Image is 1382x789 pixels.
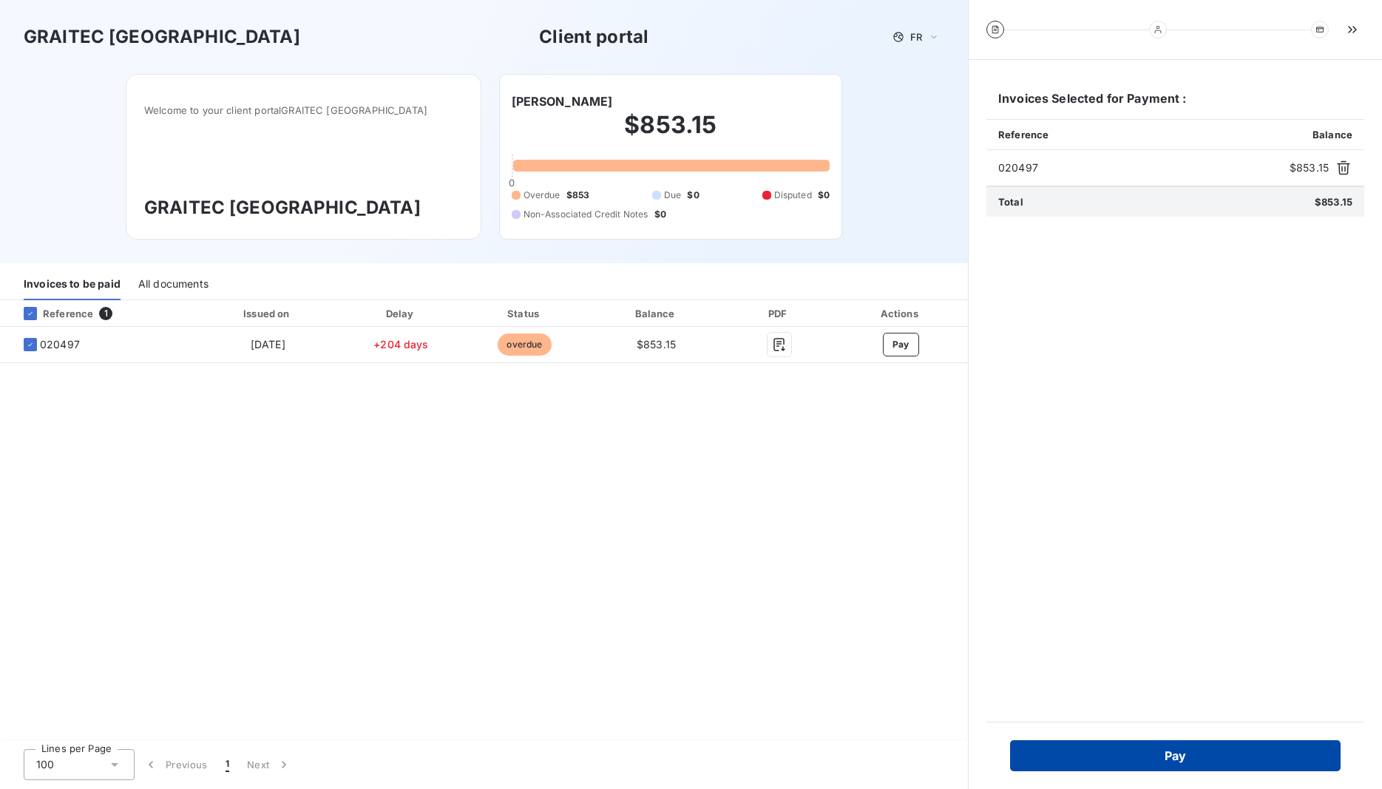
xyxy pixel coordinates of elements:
span: Balance [1312,129,1352,140]
span: Total [998,196,1023,208]
h3: GRAITEC [GEOGRAPHIC_DATA] [144,194,463,221]
span: $853.15 [1315,196,1352,208]
span: Welcome to your client portal GRAITEC [GEOGRAPHIC_DATA] [144,104,463,116]
span: Disputed [774,189,812,202]
span: $0 [687,189,699,202]
span: 1 [226,757,229,772]
span: 020497 [998,160,1284,175]
h3: Client portal [539,24,648,50]
div: Actions [836,306,965,321]
div: Balance [591,306,722,321]
span: 020497 [40,337,80,352]
span: 1 [99,307,112,320]
span: $853.15 [637,338,676,351]
div: Delay [344,306,459,321]
h6: [PERSON_NAME] [512,92,613,110]
span: [DATE] [251,338,285,351]
span: 0 [509,177,515,189]
h3: GRAITEC [GEOGRAPHIC_DATA] [24,24,300,50]
span: $853 [566,189,590,202]
span: Overdue [524,189,560,202]
span: Reference [998,129,1049,140]
span: $853.15 [1290,160,1329,175]
button: Pay [1010,740,1341,771]
div: Issued on [198,306,338,321]
div: Status [464,306,585,321]
button: Previous [135,749,217,780]
span: 100 [36,757,54,772]
span: Due [664,189,681,202]
h2: $853.15 [512,110,830,155]
button: 1 [217,749,238,780]
button: Pay [883,333,919,356]
div: All documents [138,269,209,300]
button: Next [238,749,300,780]
span: Non-Associated Credit Notes [524,208,648,221]
span: $0 [654,208,666,221]
span: FR [910,31,922,43]
span: +204 days [373,338,428,351]
span: overdue [498,333,551,356]
h6: Invoices Selected for Payment : [986,89,1364,119]
div: PDF [728,306,830,321]
div: Invoices to be paid [24,269,121,300]
div: Reference [12,307,93,320]
span: $0 [818,189,830,202]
